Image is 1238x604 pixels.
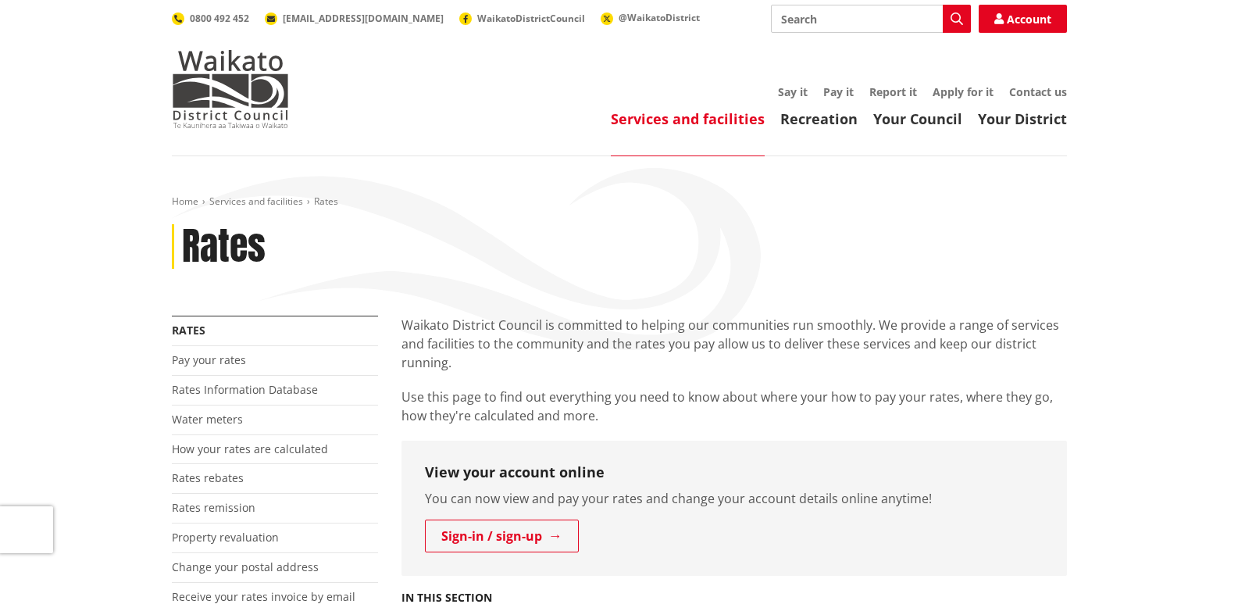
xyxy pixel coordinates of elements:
[283,12,444,25] span: [EMAIL_ADDRESS][DOMAIN_NAME]
[314,195,338,208] span: Rates
[869,84,917,99] a: Report it
[209,195,303,208] a: Services and facilities
[873,109,962,128] a: Your Council
[172,470,244,485] a: Rates rebates
[425,464,1044,481] h3: View your account online
[778,84,808,99] a: Say it
[933,84,994,99] a: Apply for it
[172,323,205,338] a: Rates
[172,12,249,25] a: 0800 492 452
[172,559,319,574] a: Change your postal address
[401,388,1067,425] p: Use this page to find out everything you need to know about where your how to pay your rates, whe...
[172,382,318,397] a: Rates Information Database
[780,109,858,128] a: Recreation
[425,489,1044,508] p: You can now view and pay your rates and change your account details online anytime!
[823,84,854,99] a: Pay it
[172,412,243,427] a: Water meters
[182,224,266,270] h1: Rates
[425,520,579,552] a: Sign-in / sign-up
[979,5,1067,33] a: Account
[172,441,328,456] a: How your rates are calculated
[611,109,765,128] a: Services and facilities
[172,195,1067,209] nav: breadcrumb
[172,352,246,367] a: Pay your rates
[771,5,971,33] input: Search input
[459,12,585,25] a: WaikatoDistrictCouncil
[601,11,700,24] a: @WaikatoDistrict
[477,12,585,25] span: WaikatoDistrictCouncil
[172,589,355,604] a: Receive your rates invoice by email
[172,195,198,208] a: Home
[172,530,279,545] a: Property revaluation
[172,50,289,128] img: Waikato District Council - Te Kaunihera aa Takiwaa o Waikato
[978,109,1067,128] a: Your District
[190,12,249,25] span: 0800 492 452
[1009,84,1067,99] a: Contact us
[172,500,255,515] a: Rates remission
[265,12,444,25] a: [EMAIL_ADDRESS][DOMAIN_NAME]
[401,316,1067,372] p: Waikato District Council is committed to helping our communities run smoothly. We provide a range...
[619,11,700,24] span: @WaikatoDistrict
